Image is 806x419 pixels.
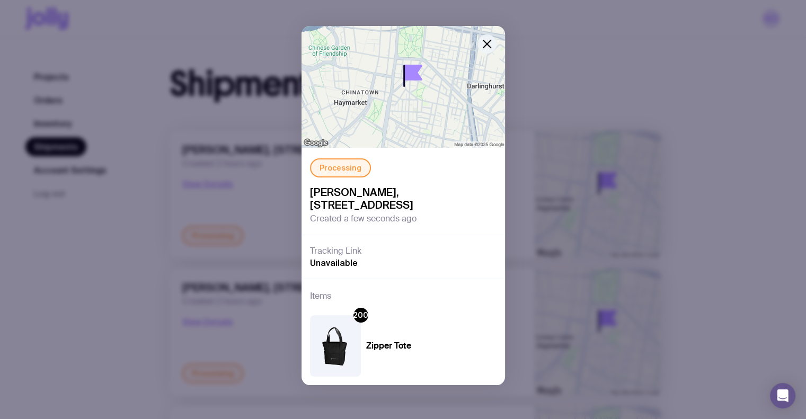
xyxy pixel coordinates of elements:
div: 200 [353,308,368,323]
h4: Zipper Tote [366,341,411,351]
h3: Items [310,290,331,302]
div: Processing [310,158,371,177]
span: Created a few seconds ago [310,213,417,224]
h3: Tracking Link [310,246,361,256]
span: Unavailable [310,257,358,268]
div: Open Intercom Messenger [770,383,795,408]
img: staticmap [302,26,505,148]
span: [PERSON_NAME], [STREET_ADDRESS] [310,186,497,211]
